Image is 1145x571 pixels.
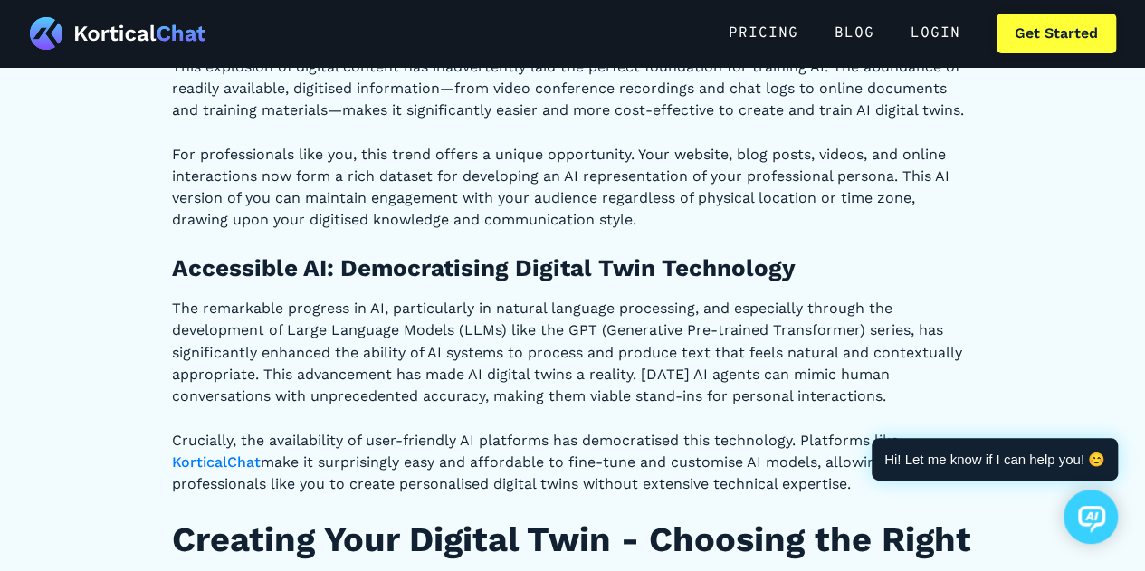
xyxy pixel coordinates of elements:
a: Get Started [997,14,1116,53]
h3: Accessible AI: Democratising Digital Twin Technology [172,253,974,284]
p: For professionals like you, this trend offers a unique opportunity. Your website, blog posts, vid... [172,144,974,231]
a: Pricing [711,14,816,53]
p: Crucially, the availability of user-friendly AI platforms has democratised this technology. Platf... [172,429,974,494]
a: Login [892,14,978,53]
p: This explosion of digital content has inadvertently laid the perfect foundation for training AI. ... [172,56,974,121]
p: The remarkable progress in AI, particularly in natural language processing, and especially throug... [172,298,974,406]
a: KorticalChat [172,451,261,472]
a: Blog [816,14,892,53]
